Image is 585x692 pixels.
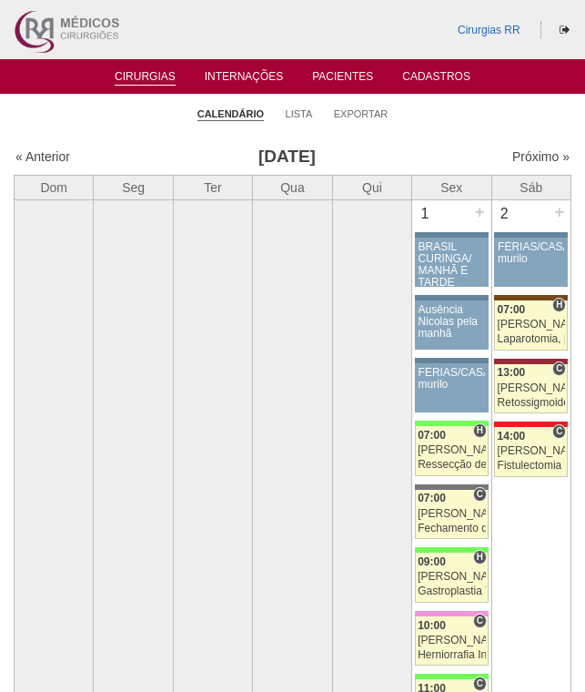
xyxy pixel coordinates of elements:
span: 10:00 [418,619,446,632]
span: Hospital [473,423,487,438]
div: Fechamento de Colostomia ou Enterostomia [418,523,485,534]
div: [PERSON_NAME] [498,319,565,331]
a: C 07:00 [PERSON_NAME] Fechamento de Colostomia ou Enterostomia [415,490,489,540]
a: H 09:00 [PERSON_NAME] Gastroplastia VL [415,553,489,603]
a: C 10:00 [PERSON_NAME] Herniorrafia Inguinal Bilateral [415,616,489,667]
div: Key: Aviso [415,358,489,363]
div: Key: Brasil [415,674,489,679]
span: Consultório [552,361,566,376]
span: 07:00 [418,429,446,442]
div: Fistulectomia [498,460,565,472]
div: Herniorrafia Inguinal Bilateral [418,649,485,661]
div: [PERSON_NAME] [418,571,485,583]
div: Laparotomia, [GEOGRAPHIC_DATA], Drenagem, Bridas [498,333,565,345]
div: Key: Assunção [494,422,568,427]
a: Cirurgias [115,70,176,86]
a: H 07:00 [PERSON_NAME] Ressecção de tumor parede abdominal pélvica [415,426,489,476]
div: Retossigmoidectomia Robótica [498,397,565,409]
a: Ausência Nicolas pela manhã [415,300,489,350]
span: 09:00 [418,555,446,568]
a: « Anterior [15,149,70,164]
span: Consultório [473,614,487,628]
th: Sex [412,175,491,199]
th: Sáb [491,175,570,199]
div: [PERSON_NAME] [418,635,485,646]
div: Key: Brasil [415,547,489,553]
span: Hospital [473,550,487,565]
div: Key: Aviso [415,232,489,238]
div: + [472,200,488,224]
span: 07:00 [498,303,526,316]
span: Hospital [552,298,566,312]
div: Key: Sírio Libanês [494,359,568,364]
div: 1 [412,200,437,228]
a: FÉRIAS/CASAMENTO murilo [494,238,568,287]
span: Consultório [473,487,487,502]
th: Seg [94,175,173,199]
a: Próximo » [512,149,570,164]
span: 07:00 [418,492,446,504]
span: Consultório [552,424,566,439]
h3: [DATE] [148,144,426,170]
div: Ausência Nicolas pela manhã [419,304,485,341]
div: [PERSON_NAME] [418,508,485,520]
a: FÉRIAS/CASAMENTO murilo [415,363,489,412]
th: Qua [253,175,332,199]
a: Internações [205,70,284,88]
a: Calendário [197,107,264,121]
div: Key: Santa Catarina [415,484,489,490]
div: [PERSON_NAME] [498,382,565,394]
div: Gastroplastia VL [418,585,485,597]
div: Key: Aviso [415,295,489,300]
div: FÉRIAS/CASAMENTO murilo [498,241,564,265]
th: Ter [173,175,252,199]
span: 14:00 [498,430,526,443]
a: BRASIL CURINGA/ MANHÃ E TARDE [415,238,489,287]
th: Dom [15,175,94,199]
div: BRASIL CURINGA/ MANHÃ E TARDE [419,241,485,290]
a: Cirurgias RR [458,24,520,36]
a: C 14:00 [PERSON_NAME] Fistulectomia [494,427,568,477]
div: Key: Brasil [415,421,489,426]
div: [PERSON_NAME] [498,445,565,457]
div: Key: Albert Einstein [415,611,489,616]
div: Ressecção de tumor parede abdominal pélvica [418,459,485,471]
a: C 13:00 [PERSON_NAME] Retossigmoidectomia Robótica [494,364,568,414]
div: [PERSON_NAME] [418,444,485,456]
a: Pacientes [312,70,373,88]
div: FÉRIAS/CASAMENTO murilo [419,367,485,391]
div: Key: Santa Joana [494,295,568,300]
th: Qui [332,175,411,199]
div: 2 [492,200,517,228]
div: + [551,200,567,224]
i: Sair [560,25,570,36]
a: Cadastros [402,70,470,88]
span: Consultório [473,677,487,691]
a: Lista [286,107,313,120]
div: Key: Aviso [494,232,568,238]
a: H 07:00 [PERSON_NAME] Laparotomia, [GEOGRAPHIC_DATA], Drenagem, Bridas [494,300,568,351]
a: Exportar [334,107,388,120]
span: 13:00 [498,366,526,379]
